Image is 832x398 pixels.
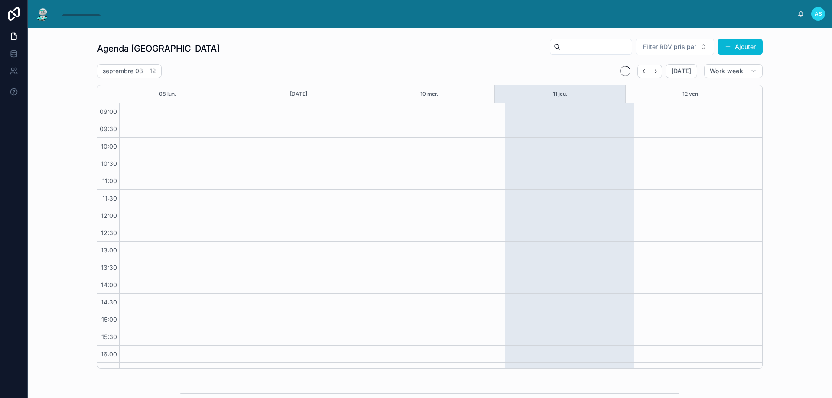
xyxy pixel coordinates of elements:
span: 16:00 [99,350,119,358]
span: [DATE] [671,67,692,75]
span: 14:00 [99,281,119,288]
img: App logo [35,7,50,21]
button: 12 ven. [682,85,700,103]
button: Next [650,65,662,78]
span: 13:30 [99,264,119,271]
span: 11:00 [100,177,119,184]
button: 10 mer. [420,85,439,103]
span: 15:00 [99,316,119,323]
span: AS [815,10,822,17]
span: 15:30 [99,333,119,340]
span: 14:30 [99,298,119,306]
button: Ajouter [718,39,763,55]
button: 11 jeu. [553,85,568,103]
span: 10:00 [99,142,119,150]
span: 11:30 [100,194,119,202]
span: 09:30 [97,125,119,133]
span: 12:30 [99,229,119,236]
button: Back [637,65,650,78]
span: Work week [710,67,743,75]
span: 12:00 [99,212,119,219]
span: 16:30 [99,368,119,375]
button: Work week [704,64,763,78]
span: 09:00 [97,108,119,115]
button: [DATE] [666,64,697,78]
span: 10:30 [99,160,119,167]
h1: Agenda [GEOGRAPHIC_DATA] [97,42,220,55]
span: Filter RDV pris par [643,42,696,51]
div: scrollable content [57,12,797,16]
span: 13:00 [99,246,119,254]
button: Select Button [636,39,714,55]
button: [DATE] [290,85,307,103]
h2: septembre 08 – 12 [103,67,156,75]
button: 08 lun. [159,85,176,103]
